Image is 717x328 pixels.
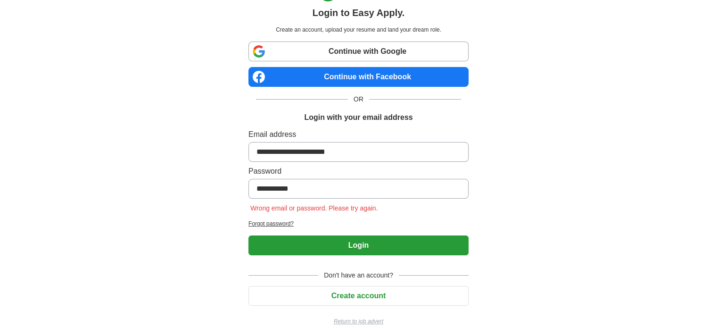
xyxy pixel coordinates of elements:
label: Password [248,166,469,177]
h1: Login with your email address [304,112,412,123]
button: Login [248,235,469,255]
p: Create an account, upload your resume and land your dream role. [250,25,467,34]
span: OR [348,94,369,104]
h1: Login to Easy Apply. [313,6,405,20]
label: Email address [248,129,469,140]
a: Continue with Google [248,42,469,61]
a: Forgot password? [248,219,469,228]
button: Create account [248,286,469,306]
a: Return to job advert [248,317,469,326]
a: Continue with Facebook [248,67,469,87]
span: Wrong email or password. Please try again. [248,204,380,212]
span: Don't have an account? [318,270,399,280]
a: Create account [248,292,469,300]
